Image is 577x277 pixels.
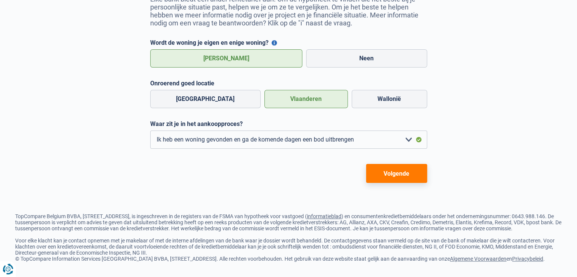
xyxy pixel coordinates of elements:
label: Onroerend goed locatie [150,80,427,87]
a: Privacybeleid [512,256,543,262]
label: [GEOGRAPHIC_DATA] [150,90,261,108]
button: Volgende [366,164,427,183]
label: Vlaanderen [264,90,348,108]
label: Waar zit je in het aankoopproces? [150,120,427,127]
a: informatieblad [307,213,341,219]
label: Neen [306,49,427,68]
label: Wordt de woning je eigen en enige woning? [150,39,427,46]
a: Algemene Voorwaarden [450,256,506,262]
button: Wordt de woning je eigen en enige woning? [272,40,277,46]
label: Wallonië [352,90,427,108]
label: [PERSON_NAME] [150,49,303,68]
